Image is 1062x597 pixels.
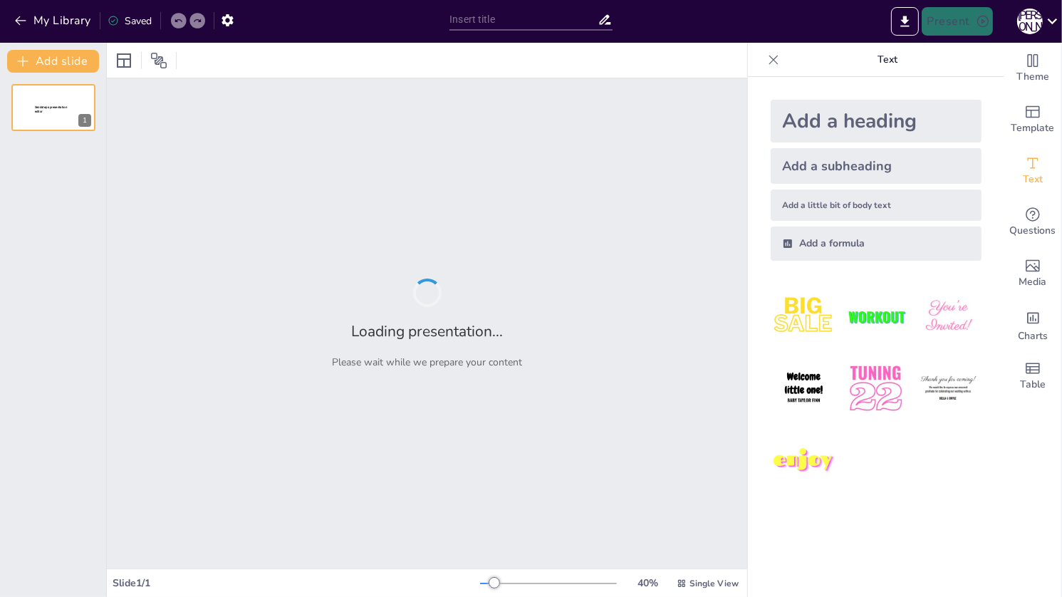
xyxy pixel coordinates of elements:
span: Questions [1010,223,1056,239]
img: 5.jpeg [843,355,909,422]
button: Б [PERSON_NAME] [1017,7,1043,36]
input: Insert title [449,9,598,30]
div: Add ready made slides [1004,94,1061,145]
div: Add images, graphics, shapes or video [1004,248,1061,299]
div: 40 % [631,576,665,590]
button: Export to PowerPoint [891,7,919,36]
h2: Loading presentation... [351,321,503,341]
span: Single View [689,578,739,589]
div: Layout [113,49,135,72]
div: Add charts and graphs [1004,299,1061,351]
img: 3.jpeg [915,284,982,350]
button: My Library [11,9,97,32]
span: Table [1020,377,1046,393]
img: 4.jpeg [771,355,837,422]
span: Charts [1018,328,1048,344]
p: Please wait while we prepare your content [332,355,522,369]
span: Sendsteps presentation editor [35,105,67,113]
div: Add text boxes [1004,145,1061,197]
div: Slide 1 / 1 [113,576,480,590]
span: Position [150,52,167,69]
span: Text [1023,172,1043,187]
span: Template [1011,120,1055,136]
span: Theme [1016,69,1049,85]
div: Saved [108,14,152,28]
div: Add a subheading [771,148,982,184]
div: Add a heading [771,100,982,142]
button: Add slide [7,50,99,73]
div: Change the overall theme [1004,43,1061,94]
div: Б [PERSON_NAME] [1017,9,1043,34]
img: 7.jpeg [771,428,837,494]
div: Add a little bit of body text [771,190,982,221]
button: Present [922,7,993,36]
div: Get real-time input from your audience [1004,197,1061,248]
p: Text [785,43,990,77]
div: 1 [11,84,95,131]
div: Add a formula [771,227,982,261]
img: 1.jpeg [771,284,837,350]
div: 1 [78,114,91,127]
img: 2.jpeg [843,284,909,350]
img: 6.jpeg [915,355,982,422]
span: Media [1019,274,1047,290]
div: Add a table [1004,351,1061,402]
